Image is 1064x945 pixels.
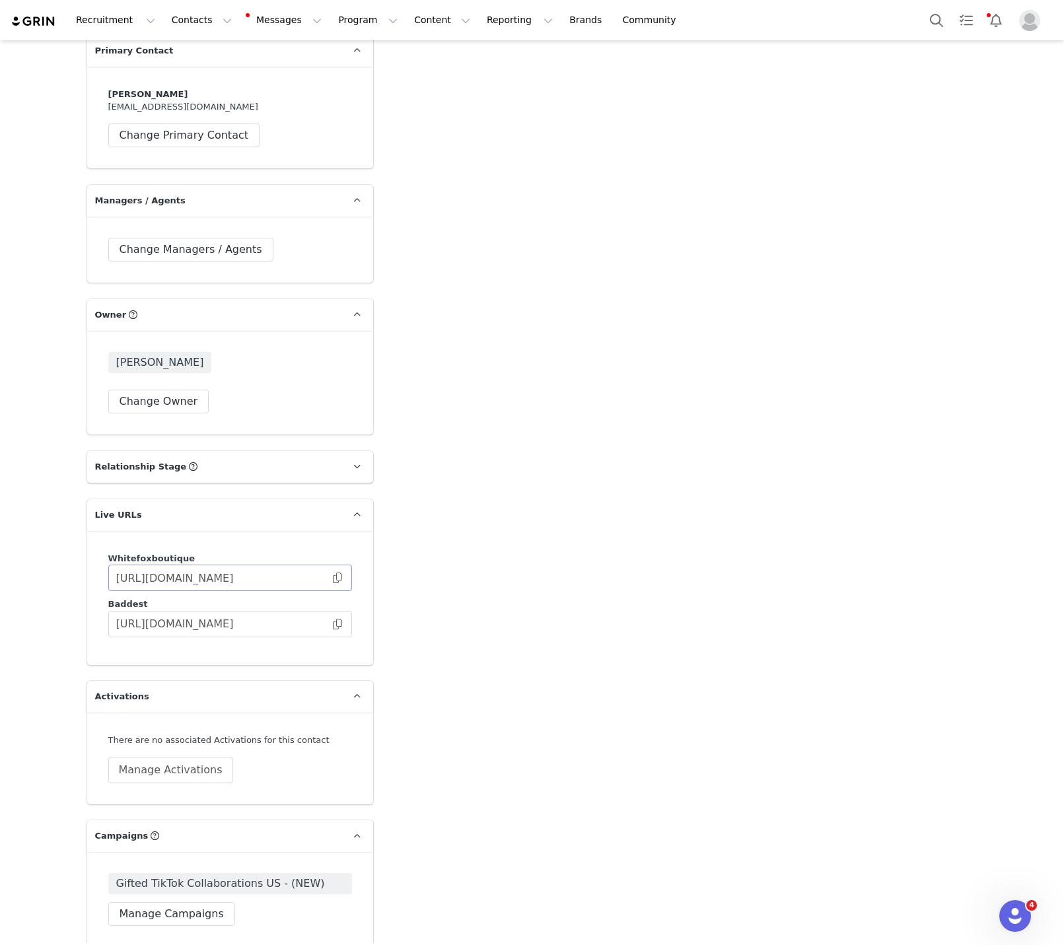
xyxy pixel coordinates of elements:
[95,44,174,57] span: Primary Contact
[1019,10,1040,31] img: placeholder-profile.jpg
[952,5,981,35] a: Tasks
[95,460,187,473] span: Relationship Stage
[981,5,1011,35] button: Notifications
[1011,10,1053,31] button: Profile
[108,88,352,147] div: [EMAIL_ADDRESS][DOMAIN_NAME]
[615,5,690,35] a: Community
[68,5,163,35] button: Recruitment
[95,194,186,207] span: Managers / Agents
[164,5,240,35] button: Contacts
[11,11,542,25] body: Rich Text Area. Press ALT-0 for help.
[116,876,325,892] span: Gifted TikTok Collaborations US - (NEW)
[108,89,188,99] strong: [PERSON_NAME]
[479,5,561,35] button: Reporting
[95,829,149,843] span: Campaigns
[108,734,352,747] div: There are no associated Activations for this contact
[108,123,260,147] button: Change Primary Contact
[330,5,406,35] button: Program
[108,599,148,609] span: Baddest
[95,308,127,322] span: Owner
[108,352,212,373] span: [PERSON_NAME]
[999,900,1031,932] iframe: Intercom live chat
[108,553,195,563] span: Whitefoxboutique
[108,757,233,783] button: Manage Activations
[922,5,951,35] button: Search
[561,5,614,35] a: Brands
[1026,900,1037,911] span: 4
[108,902,235,926] button: Manage Campaigns
[95,690,149,703] span: Activations
[108,238,273,262] button: Change Managers / Agents
[240,5,330,35] button: Messages
[108,390,209,413] button: Change Owner
[95,508,142,522] span: Live URLs
[406,5,478,35] button: Content
[11,15,57,28] img: grin logo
